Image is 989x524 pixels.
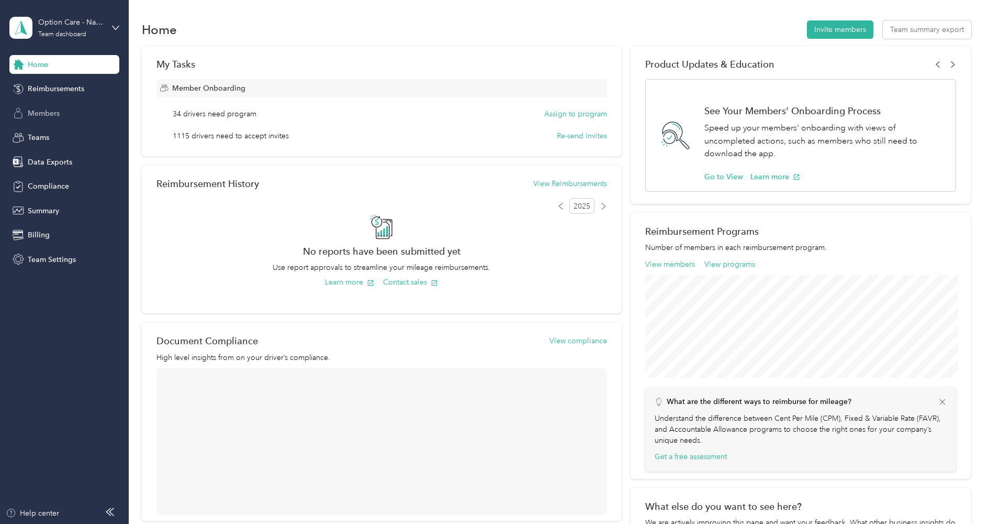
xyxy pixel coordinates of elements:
div: What else do you want to see here? [645,501,956,512]
span: Home [28,59,48,70]
h2: No reports have been submitted yet [156,246,607,257]
div: My Tasks [156,59,607,70]
p: Speed up your members' onboarding with views of uncompleted actions, such as members who still ne... [704,122,945,160]
h2: Document Compliance [156,335,258,346]
h2: Reimbursement Programs [645,226,956,237]
h2: Reimbursement History [156,178,259,189]
p: What are the different ways to reimburse for mileage? [667,396,851,407]
h1: See Your Members' Onboarding Process [704,105,945,116]
div: Option Care - Naven Health [38,17,104,28]
p: Understand the difference between Cent Per Mile (CPM), Fixed & Variable Rate (FAVR), and Accounta... [655,413,947,446]
span: Members [28,108,60,119]
span: Product Updates & Education [645,59,774,70]
span: Compliance [28,181,69,192]
span: Billing [28,230,50,241]
span: Team Settings [28,254,76,265]
button: Invite members [807,20,873,39]
span: Summary [28,205,59,216]
button: Help center [6,508,59,519]
span: Member Onboarding [172,83,245,94]
button: Learn more [750,171,800,182]
button: Assign to program [544,108,607,119]
button: View Reimbursements [533,178,607,189]
button: Get a free assessment [655,451,727,462]
p: High level insights from on your driver’s compliance. [156,352,607,363]
button: Learn more [325,277,374,288]
p: Number of members in each reimbursement program. [645,242,956,253]
button: Contact sales [383,277,438,288]
h1: Home [142,24,177,35]
button: View programs [704,259,755,270]
button: Re-send invites [557,130,607,141]
span: 34 drivers need program [173,108,256,119]
span: 1115 drivers need to accept invites [173,130,289,141]
iframe: Everlance-gr Chat Button Frame [930,465,989,524]
span: 2025 [569,198,594,214]
button: View compliance [549,335,607,346]
span: Reimbursements [28,83,84,94]
span: Teams [28,132,49,143]
div: Team dashboard [38,31,86,38]
button: Team summary export [883,20,971,39]
button: View members [645,259,695,270]
span: Data Exports [28,157,72,168]
p: Use report approvals to streamline your mileage reimbursements. [156,262,607,273]
button: Go to View [704,171,743,182]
